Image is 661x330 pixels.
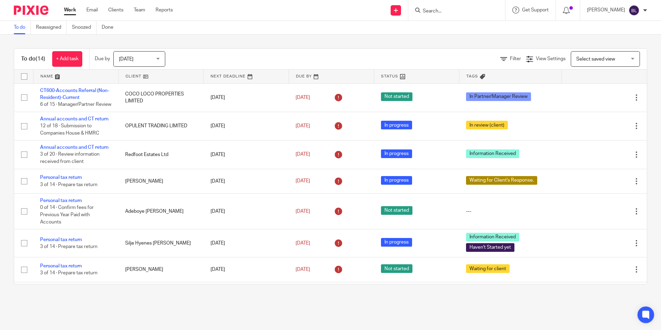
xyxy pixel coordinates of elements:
span: 3 of 20 · Review information received from client [40,152,100,164]
td: OPULENT TRADING LIMITED [118,112,203,140]
span: [DATE] [296,95,310,100]
span: Haven't Started yet [466,243,514,252]
a: + Add task [52,51,82,67]
a: Annual accounts and CT return [40,145,109,150]
span: 0 of 14 · Confirm fees for Previous Year Paid with Accounts [40,205,94,224]
span: [DATE] [296,179,310,184]
h1: To do [21,55,45,63]
a: Done [102,21,119,34]
img: Pixie [14,6,48,15]
span: Get Support [522,8,549,12]
span: [DATE] [296,241,310,246]
td: [DATE] [204,282,289,306]
p: Due by [95,55,110,62]
td: [DATE] [204,229,289,257]
span: 3 of 14 · Prepare tax return [40,182,97,187]
span: [DATE] [296,123,310,128]
span: Tags [466,74,478,78]
a: To do [14,21,31,34]
td: [DATE] [204,112,289,140]
span: 3 of 14 · Prepare tax return [40,271,97,275]
a: Team [134,7,145,13]
span: Select saved view [576,57,615,62]
span: Filter [510,56,521,61]
td: [DATE] [204,194,289,229]
td: [PERSON_NAME] [118,169,203,193]
a: CT600-Accounts Referral (Non-Resident)-Current [40,88,109,100]
a: Personal tax return [40,198,82,203]
td: [DATE] [204,140,289,169]
td: [DATE] [204,169,289,193]
span: 6 of 15 · Manager/Partner Review [40,102,111,107]
span: [DATE] [296,152,310,157]
span: 3 of 14 · Prepare tax return [40,244,97,249]
div: --- [466,208,555,215]
td: [PERSON_NAME] [118,257,203,282]
td: Adeboye [PERSON_NAME] [118,194,203,229]
span: In progress [381,176,412,185]
img: svg%3E [629,5,640,16]
a: Reassigned [36,21,67,34]
a: Personal tax return [40,237,82,242]
td: COCO LOCO PROPERTIES LIMITED [118,83,203,112]
span: 12 of 18 · Submission to Companies House & HMRC [40,123,99,136]
span: In Partner/Manager Review [466,92,531,101]
a: Clients [108,7,123,13]
td: [DATE] [204,83,289,112]
span: In review (client) [466,121,508,129]
span: [DATE] [296,267,310,272]
span: In progress [381,121,412,129]
span: Information Received [466,233,519,241]
span: Information Received [466,149,519,158]
span: [DATE] [296,209,310,214]
td: [DATE] [204,257,289,282]
span: Not started [381,206,412,215]
a: Email [86,7,98,13]
a: Reports [156,7,173,13]
span: [DATE] [119,57,133,62]
a: Personal tax return [40,264,82,268]
span: Not started [381,264,412,273]
span: (14) [36,56,45,62]
td: Redfoot Estates Ltd [118,140,203,169]
span: In progress [381,149,412,158]
p: [PERSON_NAME] [587,7,625,13]
span: Waiting for Client's Response. [466,176,537,185]
a: Work [64,7,76,13]
input: Search [422,8,484,15]
a: Snoozed [72,21,96,34]
span: Not started [381,92,412,101]
td: Silje Hyenes [PERSON_NAME] [118,229,203,257]
span: Waiting for client [466,264,510,273]
span: View Settings [536,56,566,61]
a: Annual accounts and CT return [40,117,109,121]
td: [PERSON_NAME] [PERSON_NAME] [118,282,203,306]
span: In progress [381,238,412,247]
a: Personal tax return [40,175,82,180]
